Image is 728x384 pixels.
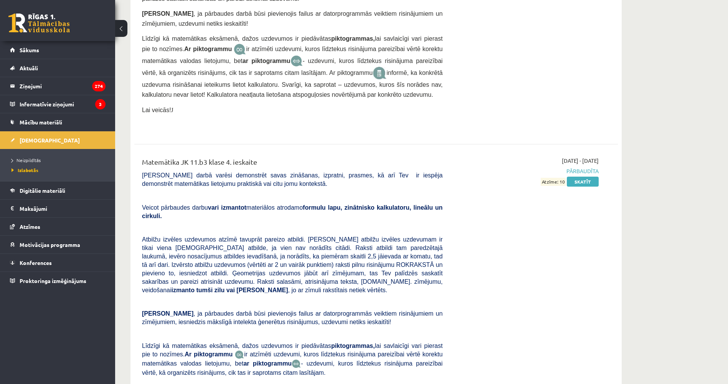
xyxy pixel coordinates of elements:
a: Motivācijas programma [10,236,106,253]
a: Skatīt [567,177,599,187]
a: Atzīmes [10,218,106,235]
span: Veicot pārbaudes darbu materiālos atrodamo [142,204,442,219]
img: JfuEzvunn4EvwAAAAASUVORK5CYII= [235,350,244,359]
span: Sākums [20,46,39,53]
img: 9k= [373,67,386,79]
span: ir atzīmēti uzdevumi, kuros līdztekus risinājuma pareizībai vērtē korektu matemātikas valodas lie... [142,351,442,367]
span: Digitālie materiāli [20,187,65,194]
b: Ar piktogrammu [185,351,233,358]
img: wKvN42sLe3LLwAAAABJRU5ErkJggg== [292,359,301,368]
b: formulu lapu, zinātnisko kalkulatoru, lineālu un cirkuli. [142,204,442,219]
b: Ar piktogrammu [184,46,232,52]
b: piktogrammas, [331,343,375,349]
span: , ja pārbaudes darbā būsi pievienojis failus ar datorprogrammās veiktiem risinājumiem un zīmējumi... [142,10,442,27]
a: Maksājumi [10,200,106,217]
b: tumši zilu vai [PERSON_NAME] [196,287,288,293]
span: Pārbaudīta [454,167,599,175]
span: Motivācijas programma [20,241,80,248]
span: , ja pārbaudes darbā būsi pievienojis failus ar datorprogrammās veiktiem risinājumiem un zīmējumi... [142,310,442,325]
a: Izlabotās [12,167,107,174]
i: 3 [95,99,106,109]
span: Atbilžu izvēles uzdevumos atzīmē tavuprāt pareizo atbildi. [PERSON_NAME] atbilžu izvēles uzdevuma... [142,236,442,293]
span: Atzīme: 10 [541,178,566,186]
a: Sākums [10,41,106,59]
i: 274 [92,81,106,91]
span: Mācību materiāli [20,119,62,126]
span: Izlabotās [12,167,38,173]
legend: Ziņojumi [20,77,106,95]
span: [DEMOGRAPHIC_DATA] [20,137,80,144]
a: Proktoringa izmēģinājums [10,272,106,290]
span: Līdzīgi kā matemātikas eksāmenā, dažos uzdevumos ir piedāvātas lai savlaicīgi vari pierast pie to... [142,35,442,98]
span: [PERSON_NAME] [142,310,193,317]
a: Rīgas 1. Tālmācības vidusskola [8,13,70,33]
a: Konferences [10,254,106,271]
a: Informatīvie ziņojumi3 [10,95,106,113]
span: [PERSON_NAME] [142,10,193,17]
b: piktogrammas, [331,35,375,42]
a: Digitālie materiāli [10,182,106,199]
span: Konferences [20,259,52,266]
span: Proktoringa izmēģinājums [20,277,86,284]
legend: Informatīvie ziņojumi [20,95,106,113]
span: Neizpildītās [12,157,41,163]
span: Līdzīgi kā matemātikas eksāmenā, dažos uzdevumos ir piedāvātas lai savlaicīgi vari pierast pie to... [142,343,442,358]
a: [DEMOGRAPHIC_DATA] [10,131,106,149]
div: Matemātika JK 11.b3 klase 4. ieskaite [142,157,442,171]
img: wKvN42sLe3LLwAAAABJRU5ErkJggg== [291,55,303,67]
span: Atzīmes [20,223,40,230]
span: [DATE] - [DATE] [562,157,599,165]
a: Neizpildītās [12,157,107,164]
b: vari izmantot [208,204,246,211]
a: Ziņojumi274 [10,77,106,95]
legend: Maksājumi [20,200,106,217]
a: Aktuāli [10,59,106,77]
a: Mācību materiāli [10,113,106,131]
b: ar piktogrammu [243,360,292,367]
b: izmanto [172,287,195,293]
span: [PERSON_NAME] darbā varēsi demonstrēt savas zināšanas, izpratni, prasmes, kā arī Tev ir iespēja d... [142,172,442,187]
span: J [171,107,173,113]
img: JfuEzvunn4EvwAAAAASUVORK5CYII= [234,43,246,55]
b: ar piktogrammu [243,58,291,64]
span: Aktuāli [20,65,38,71]
span: Lai veicās! [142,107,171,113]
